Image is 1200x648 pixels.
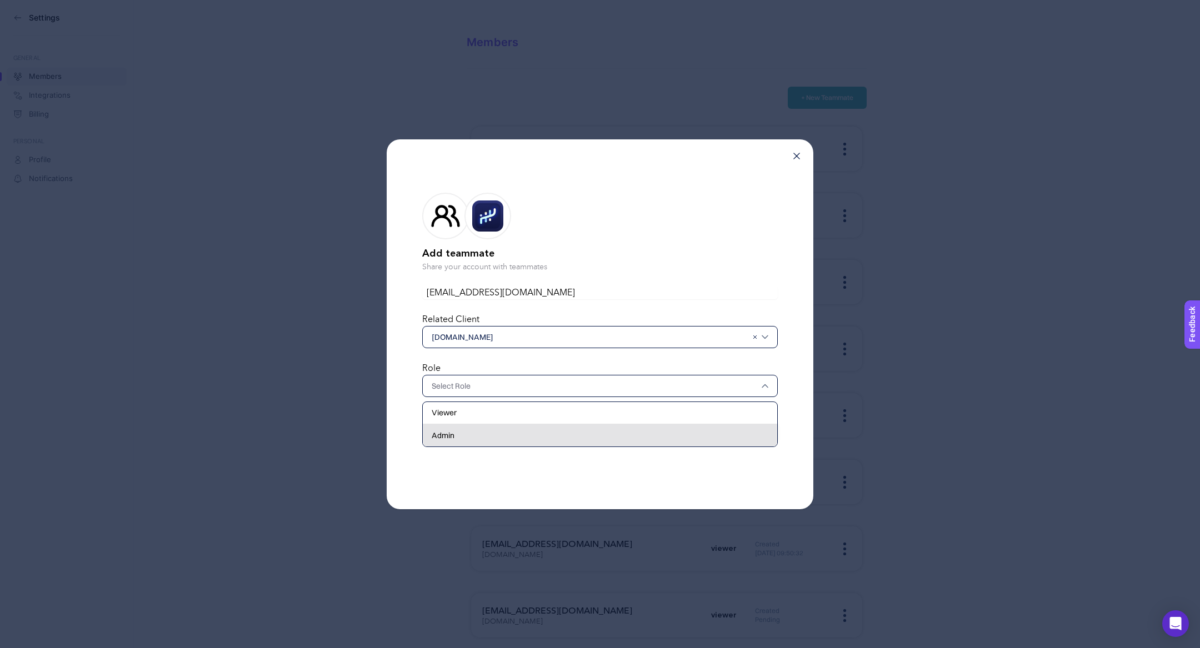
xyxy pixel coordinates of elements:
[422,262,778,273] p: Share your account with teammates
[422,364,441,373] label: Role
[432,380,757,391] input: Select Role
[432,331,747,343] span: [DOMAIN_NAME]
[1162,610,1189,637] div: Open Intercom Messenger
[432,407,457,418] span: Viewer
[762,334,768,340] img: svg%3e
[7,3,42,12] span: Feedback
[432,430,454,441] span: Admin
[762,383,768,389] img: svg%3e
[422,286,778,299] input: Write your teammate’s email
[422,315,479,324] label: Related Client
[422,246,778,262] h2: Add teammate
